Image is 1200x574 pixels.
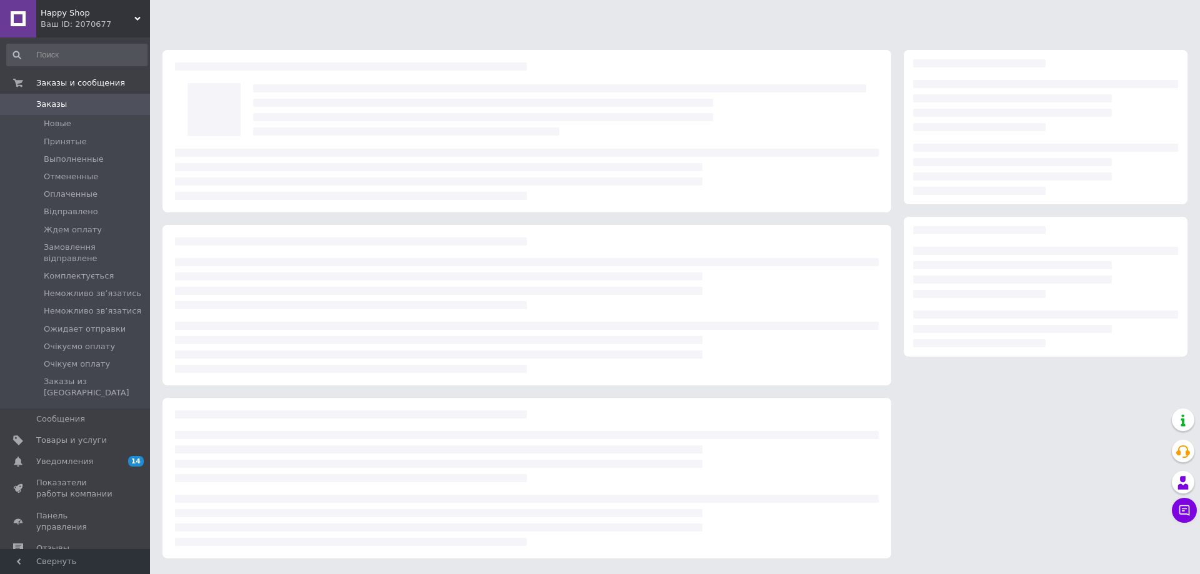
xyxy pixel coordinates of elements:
span: Відправлено [44,206,98,217]
span: Очікуємо оплату [44,341,115,352]
div: Ваш ID: 2070677 [41,19,150,30]
span: Панель управления [36,510,116,533]
span: Уведомления [36,456,93,467]
input: Поиск [6,44,147,66]
span: Замовлення відправлене [44,242,146,264]
span: Оплаченные [44,189,97,200]
span: Очікуєм оплату [44,359,110,370]
span: 14 [128,456,144,467]
span: Показатели работы компании [36,477,116,500]
span: Заказы из [GEOGRAPHIC_DATA] [44,376,146,398]
span: Принятые [44,136,87,147]
span: Сообщения [36,413,85,425]
span: Неможливо зв’язатись [44,288,141,299]
span: Заказы и сообщения [36,77,125,89]
span: Неможливо зв’язатися [44,305,141,317]
button: Чат с покупателем [1172,498,1197,523]
span: Новые [44,118,71,129]
span: Отмененные [44,171,98,182]
span: Ожидает отправки [44,324,126,335]
span: Товары и услуги [36,435,107,446]
span: Заказы [36,99,67,110]
span: Выполненные [44,154,104,165]
span: Ждем оплату [44,224,102,235]
span: Отзывы [36,543,69,554]
span: Комплектується [44,270,114,282]
span: Happy Shop [41,7,134,19]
